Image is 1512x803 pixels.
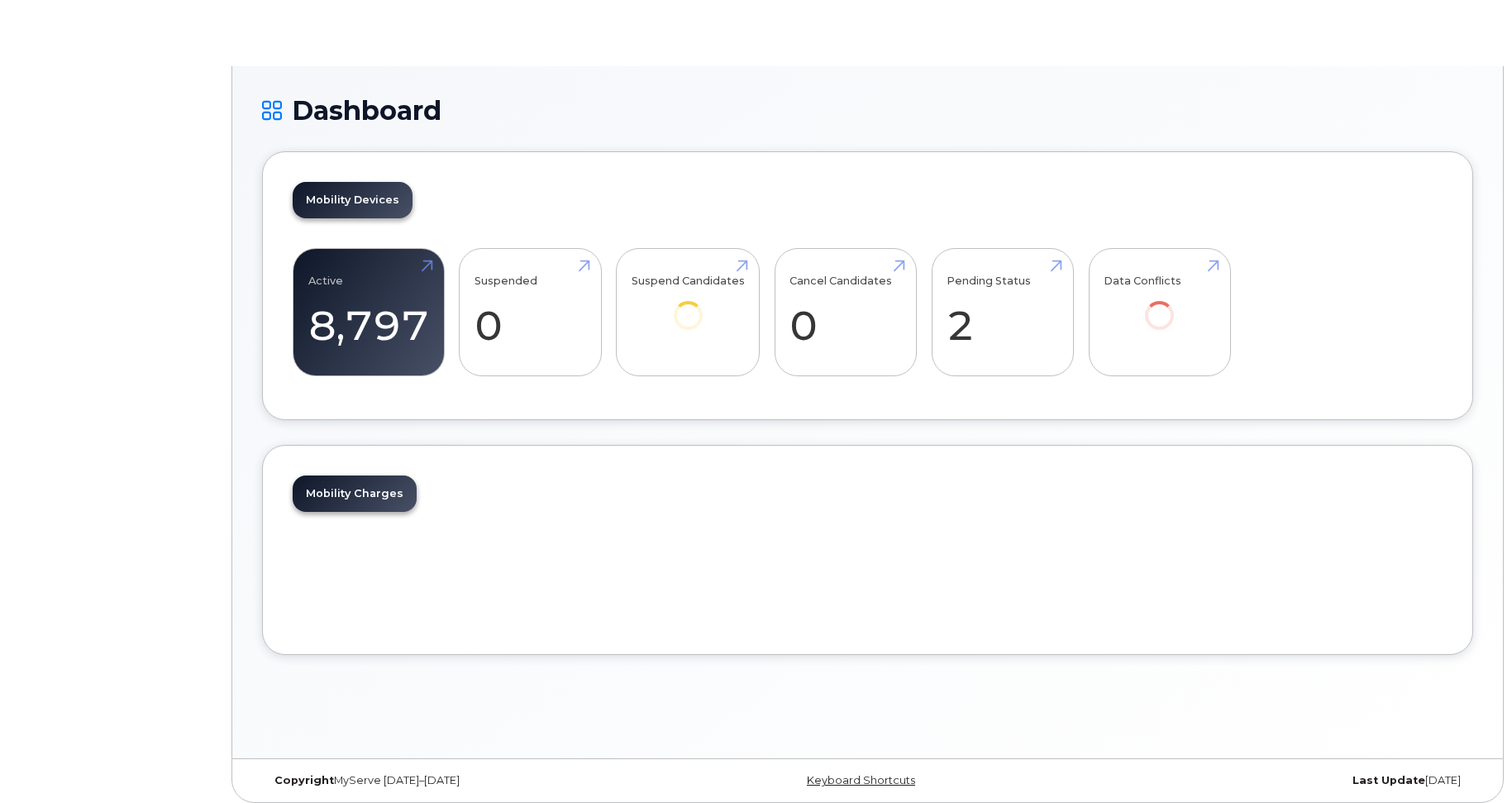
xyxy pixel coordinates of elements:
[262,774,665,787] div: MyServe [DATE]–[DATE]
[1104,258,1215,353] a: Data Conflicts
[293,476,417,512] a: Mobility Charges
[308,258,429,367] a: Active 8,797
[632,258,745,353] a: Suspend Candidates
[789,258,901,367] a: Cancel Candidates 0
[274,774,334,786] strong: Copyright
[807,774,915,786] a: Keyboard Shortcuts
[947,258,1058,367] a: Pending Status 2
[1070,774,1473,787] div: [DATE]
[475,258,586,367] a: Suspended 0
[293,182,413,218] a: Mobility Devices
[262,96,1473,125] h1: Dashboard
[1352,774,1425,786] strong: Last Update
